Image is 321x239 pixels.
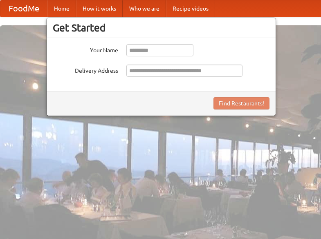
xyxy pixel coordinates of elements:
[53,65,118,75] label: Delivery Address
[53,44,118,54] label: Your Name
[213,97,269,109] button: Find Restaurants!
[0,0,47,17] a: FoodMe
[76,0,123,17] a: How it works
[166,0,215,17] a: Recipe videos
[47,0,76,17] a: Home
[53,22,269,34] h3: Get Started
[123,0,166,17] a: Who we are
